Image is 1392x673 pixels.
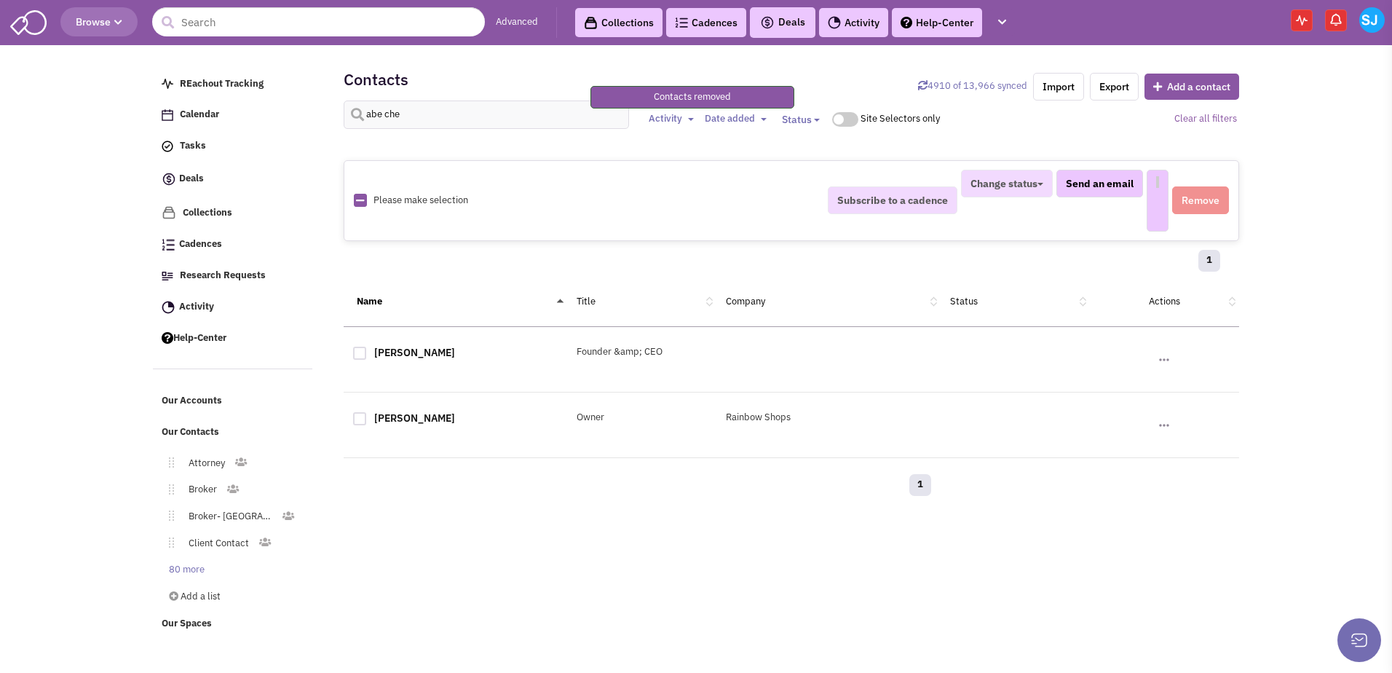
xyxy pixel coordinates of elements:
[60,7,138,36] button: Browse
[344,101,630,129] input: Search contacts
[174,533,258,554] a: Client Contact
[760,14,775,31] img: icon-deals.svg
[716,411,941,425] div: Rainbow Shops
[654,90,731,104] p: Contacts removed
[162,205,176,220] img: icon-collection-lavender.png
[180,109,219,121] span: Calendar
[162,484,174,495] img: Move.png
[162,426,219,438] span: Our Contacts
[162,538,174,548] img: Move.png
[901,17,912,28] img: help.png
[154,387,313,415] a: Our Accounts
[782,113,812,126] span: Status
[154,199,313,227] a: Collections
[162,272,173,280] img: Research.png
[861,112,946,126] div: Site Selectors only
[179,238,222,251] span: Cadences
[154,586,310,607] a: Add a list
[1172,186,1229,214] button: Remove
[357,295,382,307] a: Name
[1174,112,1237,125] a: Clear all filters
[950,295,978,307] a: Status
[154,231,313,259] a: Cadences
[726,295,765,307] a: Company
[584,16,598,30] img: icon-collection-lavender-black.svg
[162,301,175,314] img: Activity.png
[154,101,313,129] a: Calendar
[1149,295,1180,307] a: Actions
[819,8,888,37] a: Activity
[344,73,408,86] h2: Contacts
[675,17,688,28] img: Cadences_logo.png
[180,140,206,152] span: Tasks
[567,345,716,359] div: Founder &amp; CEO
[496,15,538,29] a: Advanced
[154,610,313,638] a: Our Spaces
[154,294,313,321] a: Activity
[644,111,698,127] button: Activity
[666,8,746,37] a: Cadences
[162,332,173,344] img: help.png
[180,269,266,281] span: Research Requests
[1198,250,1220,272] a: 1
[354,194,367,207] img: Rectangle.png
[76,15,122,28] span: Browse
[760,15,805,28] span: Deals
[918,79,1027,92] a: Sync contacts with Retailsphere
[154,325,313,353] a: Help-Center
[154,71,313,98] a: REachout Tracking
[174,506,281,527] a: Broker- [GEOGRAPHIC_DATA]
[162,109,173,121] img: Calendar.png
[179,300,214,312] span: Activity
[756,13,810,32] button: Deals
[180,77,264,90] span: REachout Tracking
[162,239,175,251] img: Cadences_logo.png
[162,618,212,630] span: Our Spaces
[828,16,841,29] img: Activity.png
[154,133,313,160] a: Tasks
[373,194,468,206] span: Please make selection
[374,346,455,359] a: [PERSON_NAME]
[374,412,455,425] a: [PERSON_NAME]
[892,8,982,37] a: Help-Center
[577,295,596,307] a: Title
[1056,170,1143,197] button: Send an email
[10,7,47,35] img: SmartAdmin
[1144,74,1239,100] button: Add a contact
[162,457,174,468] img: Move.png
[154,419,313,446] a: Our Contacts
[183,206,232,219] span: Collections
[162,141,173,152] img: icon-tasks.png
[162,511,174,521] img: Move.png
[162,395,222,407] span: Our Accounts
[575,8,663,37] a: Collections
[567,411,716,425] div: Owner
[154,164,313,195] a: Deals
[174,479,226,500] a: Broker
[174,453,234,474] a: Attorney
[154,262,313,290] a: Research Requests
[700,111,771,127] button: Date added
[773,106,829,133] button: Status
[1090,73,1139,101] a: Export.xlsx
[705,112,755,125] span: Date added
[909,474,931,496] a: 1
[1359,7,1385,33] img: Sarah Jones
[152,7,485,36] input: Search
[828,186,957,214] button: Subscribe to a cadence
[162,170,176,188] img: icon-deals.svg
[1033,73,1084,101] a: Import
[649,112,682,125] span: Activity
[154,559,213,580] a: 80 more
